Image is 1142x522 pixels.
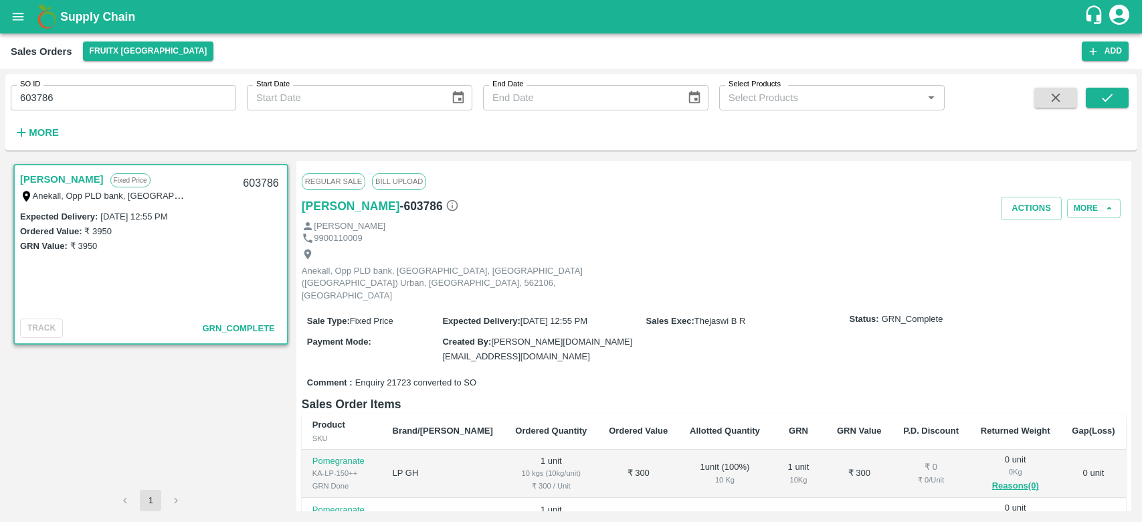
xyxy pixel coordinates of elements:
[690,461,761,486] div: 1 unit ( 100 %)
[20,171,104,188] a: [PERSON_NAME]
[3,1,33,32] button: open drawer
[33,190,664,201] label: Anekall, Opp PLD bank, [GEOGRAPHIC_DATA], [GEOGRAPHIC_DATA] ([GEOGRAPHIC_DATA]) Urban, [GEOGRAPHI...
[923,89,940,106] button: Open
[312,432,371,444] div: SKU
[29,127,59,138] strong: More
[312,420,345,430] b: Product
[980,466,1050,478] div: 0 Kg
[307,337,371,347] label: Payment Mode :
[1082,41,1129,61] button: Add
[609,426,668,436] b: Ordered Value
[302,395,1126,414] h6: Sales Order Items
[307,316,350,326] label: Sale Type :
[60,7,1084,26] a: Supply Chain
[826,450,892,499] td: ₹ 300
[247,85,440,110] input: Start Date
[302,173,365,189] span: Regular Sale
[1072,426,1115,436] b: Gap(Loss)
[302,197,400,215] a: [PERSON_NAME]
[314,232,362,245] p: 9900110009
[520,316,587,326] span: [DATE] 12:55 PM
[20,241,68,251] label: GRN Value:
[646,316,694,326] label: Sales Exec :
[882,313,943,326] span: GRN_Complete
[723,89,919,106] input: Select Products
[781,461,815,486] div: 1 unit
[314,220,385,233] p: [PERSON_NAME]
[372,173,426,189] span: Bill Upload
[1061,450,1126,499] td: 0 unit
[781,474,815,486] div: 10 Kg
[235,168,286,199] div: 603786
[382,450,504,499] td: LP GH
[837,426,881,436] b: GRN Value
[202,323,274,333] span: GRN_Complete
[515,480,587,492] div: ₹ 300 / Unit
[446,85,471,110] button: Choose date
[598,450,679,499] td: ₹ 300
[100,211,167,222] label: [DATE] 12:55 PM
[442,337,632,361] span: [PERSON_NAME][DOMAIN_NAME][EMAIL_ADDRESS][DOMAIN_NAME]
[60,10,135,23] b: Supply Chain
[84,226,112,236] label: ₹ 3950
[690,426,760,436] b: Allotted Quantity
[981,426,1050,436] b: Returned Weight
[442,316,520,326] label: Expected Delivery :
[850,313,879,326] label: Status:
[140,490,161,511] button: page 1
[312,480,371,492] div: GRN Done
[112,490,189,511] nav: pagination navigation
[1084,5,1107,29] div: customer-support
[729,79,781,90] label: Select Products
[20,211,98,222] label: Expected Delivery :
[11,121,62,144] button: More
[393,426,493,436] b: Brand/[PERSON_NAME]
[1067,199,1121,218] button: More
[83,41,214,61] button: Select DC
[483,85,676,110] input: End Date
[312,467,371,479] div: KA-LP-150++
[903,474,959,486] div: ₹ 0 / Unit
[903,461,959,474] div: ₹ 0
[256,79,290,90] label: Start Date
[515,467,587,479] div: 10 kgs (10kg/unit)
[504,450,598,499] td: 1 unit
[307,377,353,389] label: Comment :
[350,316,393,326] span: Fixed Price
[980,454,1050,494] div: 0 unit
[1001,197,1062,220] button: Actions
[355,377,476,389] span: Enquiry 21723 converted to SO
[980,478,1050,494] button: Reasons(0)
[903,426,959,436] b: P.D. Discount
[20,79,40,90] label: SO ID
[515,426,587,436] b: Ordered Quantity
[11,85,236,110] input: Enter SO ID
[302,265,603,302] p: Anekall, Opp PLD bank, [GEOGRAPHIC_DATA], [GEOGRAPHIC_DATA] ([GEOGRAPHIC_DATA]) Urban, [GEOGRAPHI...
[492,79,523,90] label: End Date
[789,426,808,436] b: GRN
[70,241,98,251] label: ₹ 3950
[442,337,491,347] label: Created By :
[690,474,761,486] div: 10 Kg
[1107,3,1131,31] div: account of current user
[682,85,707,110] button: Choose date
[312,455,371,468] p: Pomegranate
[694,316,746,326] span: Thejaswi B R
[400,197,459,215] h6: - 603786
[312,504,371,517] p: Pomegranate
[110,173,151,187] p: Fixed Price
[33,3,60,30] img: logo
[20,226,82,236] label: Ordered Value:
[11,43,72,60] div: Sales Orders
